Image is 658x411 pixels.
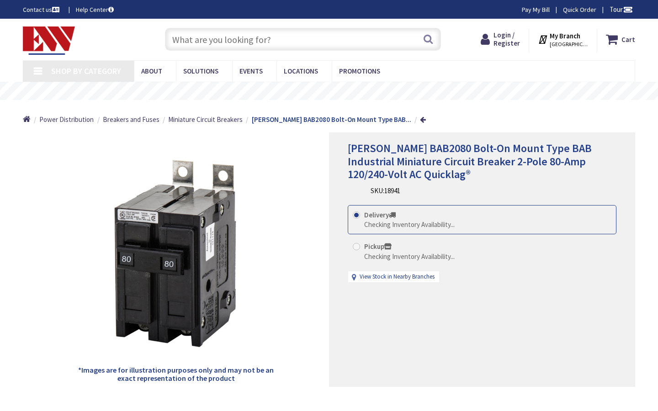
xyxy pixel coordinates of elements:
[339,67,380,75] span: Promotions
[481,31,520,47] a: Login / Register
[493,31,520,47] span: Login / Register
[39,115,94,124] a: Power Distribution
[550,32,580,40] strong: My Branch
[103,115,159,124] a: Breakers and Fuses
[364,252,455,261] div: Checking Inventory Availability...
[621,31,635,47] strong: Cart
[239,67,263,75] span: Events
[610,5,633,14] span: Tour
[348,141,592,182] span: [PERSON_NAME] BAB2080 Bolt-On Mount Type BAB Industrial Miniature Circuit Breaker 2-Pole 80-Amp 1...
[23,26,75,55] img: Electrical Wholesalers, Inc.
[364,211,396,219] strong: Delivery
[168,115,243,124] a: Miniature Circuit Breakers
[606,31,635,47] a: Cart
[183,67,218,75] span: Solutions
[550,41,589,48] span: [GEOGRAPHIC_DATA], [GEOGRAPHIC_DATA]
[538,31,589,47] div: My Branch [GEOGRAPHIC_DATA], [GEOGRAPHIC_DATA]
[23,5,61,14] a: Contact us
[252,115,411,124] strong: [PERSON_NAME] BAB2080 Bolt-On Mount Type BAB...
[284,67,318,75] span: Locations
[360,273,435,281] a: View Stock in Nearby Branches
[364,242,392,251] strong: Pickup
[72,151,280,359] img: Eaton BAB2080 Bolt-On Mount Type BAB Industrial Miniature Circuit Breaker 2-Pole 80-Amp 120/240-V...
[384,186,400,195] span: 18941
[165,28,441,51] input: What are you looking for?
[72,366,280,382] h5: *Images are for illustration purposes only and may not be an exact representation of the product
[371,186,400,195] div: SKU:
[51,66,121,76] span: Shop By Category
[364,220,455,229] div: Checking Inventory Availability...
[141,67,162,75] span: About
[522,5,550,14] a: Pay My Bill
[76,5,114,14] a: Help Center
[254,86,421,96] rs-layer: Free Same Day Pickup at 19 Locations
[563,5,596,14] a: Quick Order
